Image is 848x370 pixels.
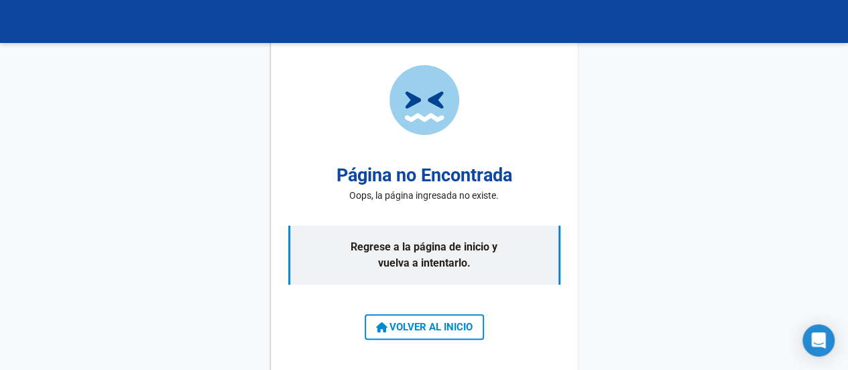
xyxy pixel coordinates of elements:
[365,314,484,340] button: VOLVER AL INICIO
[389,65,459,135] img: page-not-found
[337,162,512,189] h2: Página no Encontrada
[376,321,473,333] span: VOLVER AL INICIO
[288,226,560,285] p: Regrese a la página de inicio y vuelva a intentarlo.
[802,324,835,357] div: Open Intercom Messenger
[349,189,499,203] p: Oops, la página ingresada no existe.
